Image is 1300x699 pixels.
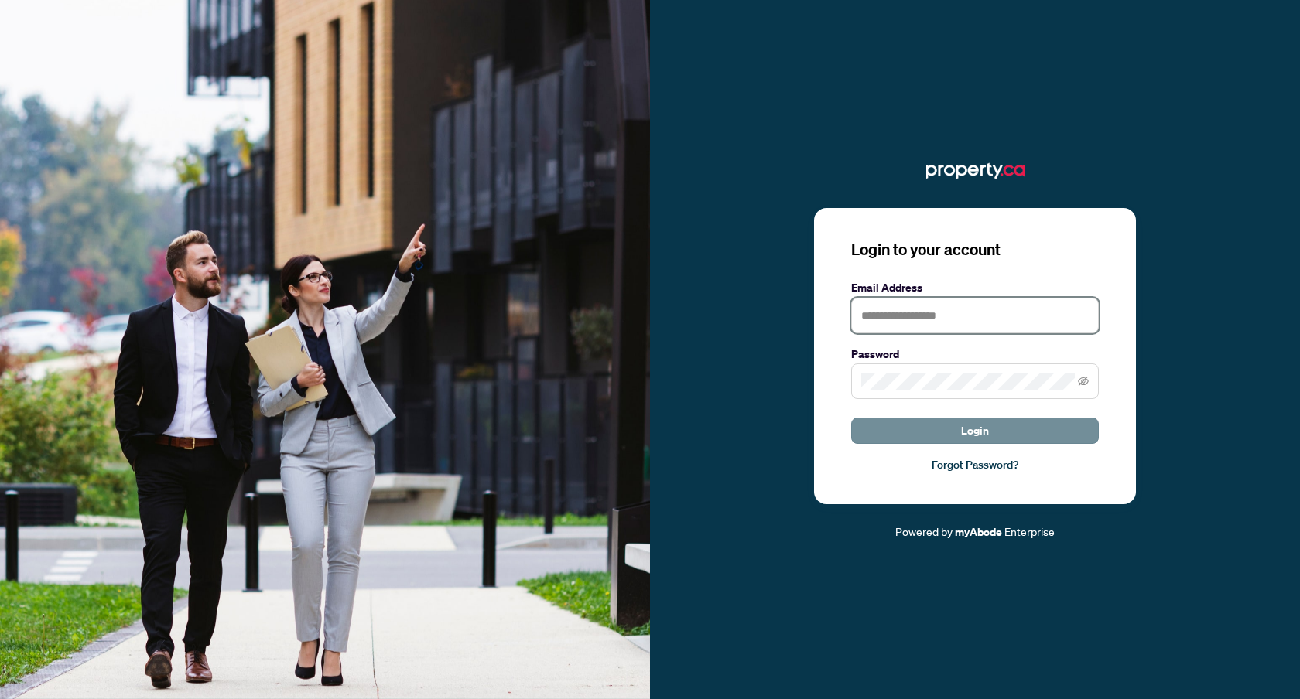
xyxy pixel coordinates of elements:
h3: Login to your account [851,239,1099,261]
img: ma-logo [926,159,1025,183]
span: eye-invisible [1078,376,1089,387]
label: Email Address [851,279,1099,296]
a: Forgot Password? [851,456,1099,473]
button: Login [851,418,1099,444]
span: Login [961,418,989,443]
label: Password [851,346,1099,363]
span: Enterprise [1004,524,1055,538]
span: Powered by [895,524,953,538]
a: myAbode [955,523,1002,540]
